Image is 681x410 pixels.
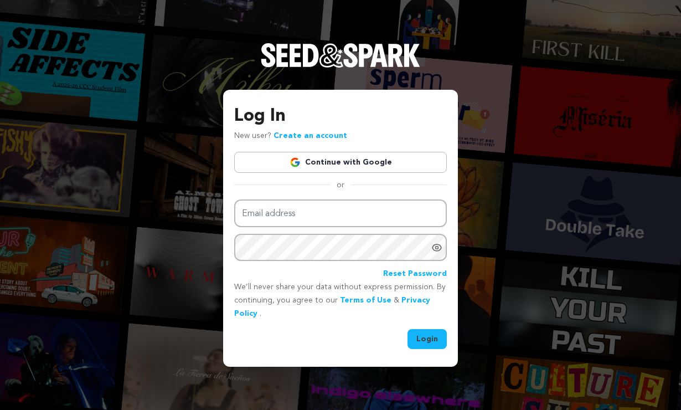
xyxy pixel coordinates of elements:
[274,132,347,140] a: Create an account
[340,296,391,304] a: Terms of Use
[234,281,447,320] p: We’ll never share your data without express permission. By continuing, you agree to our & .
[234,130,347,143] p: New user?
[234,103,447,130] h3: Log In
[261,43,420,68] img: Seed&Spark Logo
[431,242,442,253] a: Show password as plain text. Warning: this will display your password on the screen.
[407,329,447,349] button: Login
[261,43,420,90] a: Seed&Spark Homepage
[383,268,447,281] a: Reset Password
[330,180,351,191] span: or
[290,157,301,168] img: Google logo
[234,296,430,317] a: Privacy Policy
[234,199,447,228] input: Email address
[234,152,447,173] a: Continue with Google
